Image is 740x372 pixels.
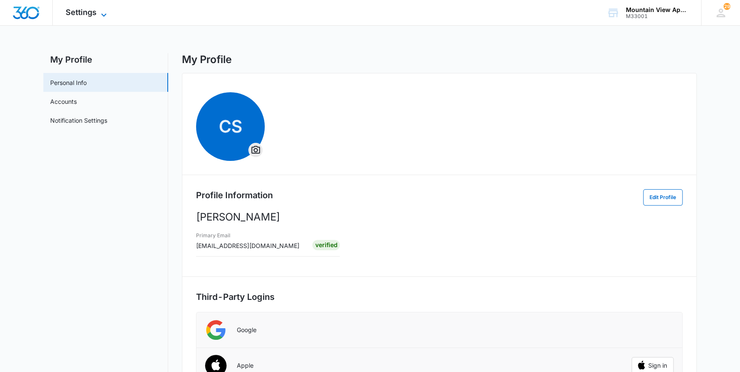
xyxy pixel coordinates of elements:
a: Personal Info [50,78,87,87]
button: Overflow Menu [249,143,263,157]
div: Verified [312,240,340,250]
h2: My Profile [43,53,168,66]
img: Google [205,319,227,341]
a: Accounts [50,97,77,106]
p: Apple [237,362,254,369]
h2: Third-Party Logins [196,290,683,303]
span: CSOverflow Menu [196,92,265,161]
span: CS [196,92,265,161]
div: account id [626,13,689,19]
iframe: Sign in with Google Button [627,321,678,339]
div: account name [626,6,689,13]
h1: My Profile [182,53,232,66]
div: notifications count [723,3,730,10]
p: Google [237,326,257,334]
h3: Primary Email [196,232,299,239]
span: Settings [66,8,97,17]
span: [EMAIL_ADDRESS][DOMAIN_NAME] [196,242,299,249]
p: [PERSON_NAME] [196,209,683,225]
span: 29 [723,3,730,10]
a: Notification Settings [50,116,107,125]
h2: Profile Information [196,189,273,202]
button: Edit Profile [643,189,683,206]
